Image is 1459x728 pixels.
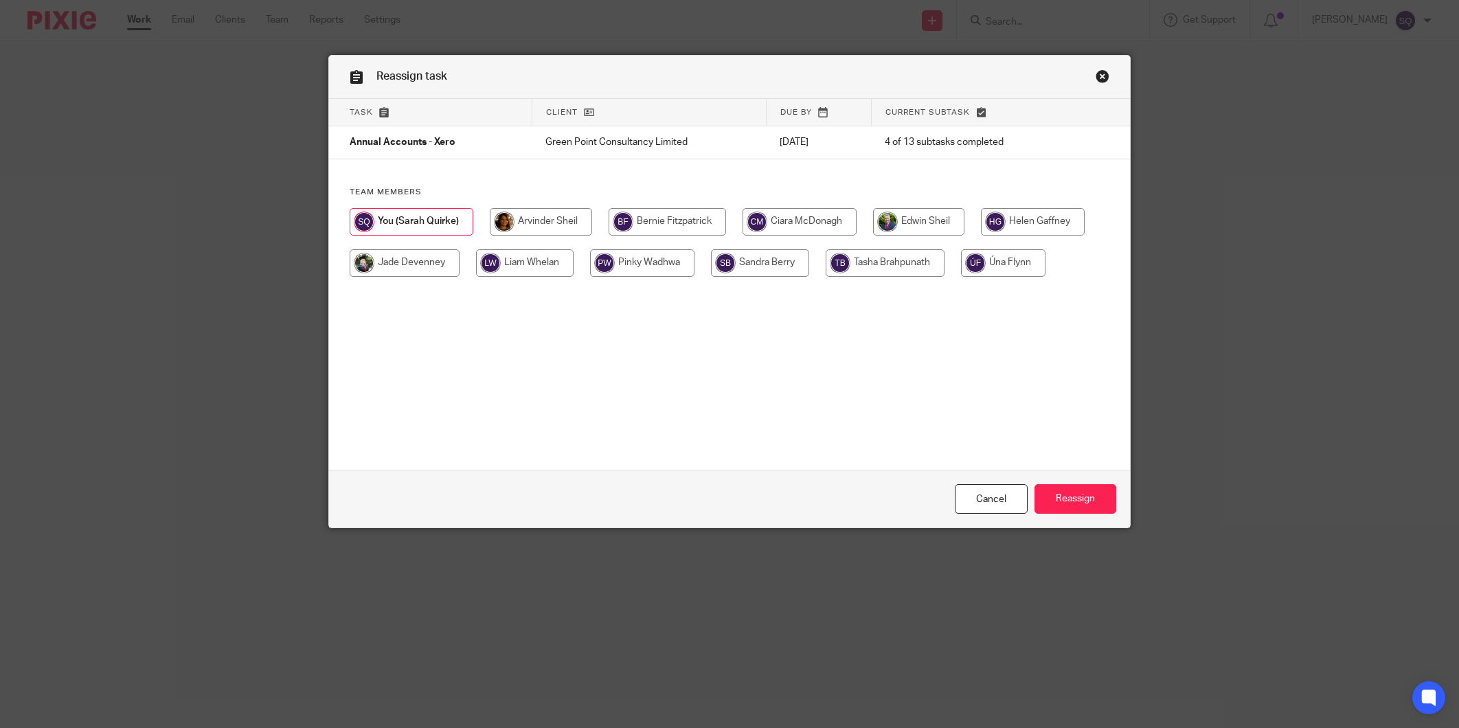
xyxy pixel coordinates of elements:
[350,138,455,148] span: Annual Accounts - Xero
[546,109,578,116] span: Client
[780,135,857,149] p: [DATE]
[885,109,970,116] span: Current subtask
[1096,69,1109,88] a: Close this dialog window
[350,109,373,116] span: Task
[350,187,1109,198] h4: Team members
[955,484,1028,514] a: Close this dialog window
[780,109,812,116] span: Due by
[545,135,752,149] p: Green Point Consultancy Limited
[1034,484,1116,514] input: Reassign
[376,71,447,82] span: Reassign task
[871,126,1073,159] td: 4 of 13 subtasks completed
